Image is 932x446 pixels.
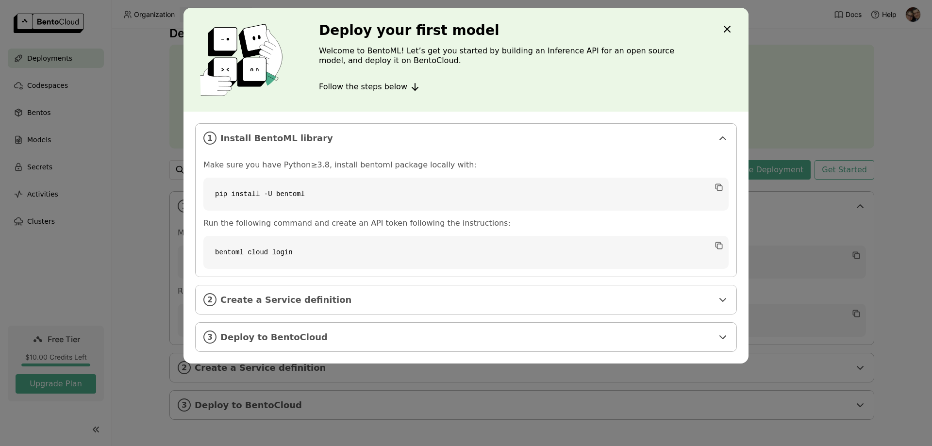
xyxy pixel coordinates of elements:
[319,23,702,38] h3: Deploy your first model
[203,178,729,211] code: pip install -U bentoml
[203,132,216,145] i: 1
[319,82,407,92] span: Follow the steps below
[203,218,729,228] p: Run the following command and create an API token following the instructions:
[220,133,713,144] span: Install BentoML library
[183,8,749,363] div: dialog
[196,323,736,351] div: 3Deploy to BentoCloud
[319,46,702,66] p: Welcome to BentoML! Let’s get you started by building an Inference API for an open source model, ...
[196,285,736,314] div: 2Create a Service definition
[203,330,216,344] i: 3
[196,124,736,152] div: 1Install BentoML library
[203,236,729,269] code: bentoml cloud login
[191,23,296,96] img: cover onboarding
[203,293,216,306] i: 2
[220,295,713,305] span: Create a Service definition
[721,23,733,37] div: Close
[220,332,713,343] span: Deploy to BentoCloud
[203,160,729,170] p: Make sure you have Python≥3.8, install bentoml package locally with:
